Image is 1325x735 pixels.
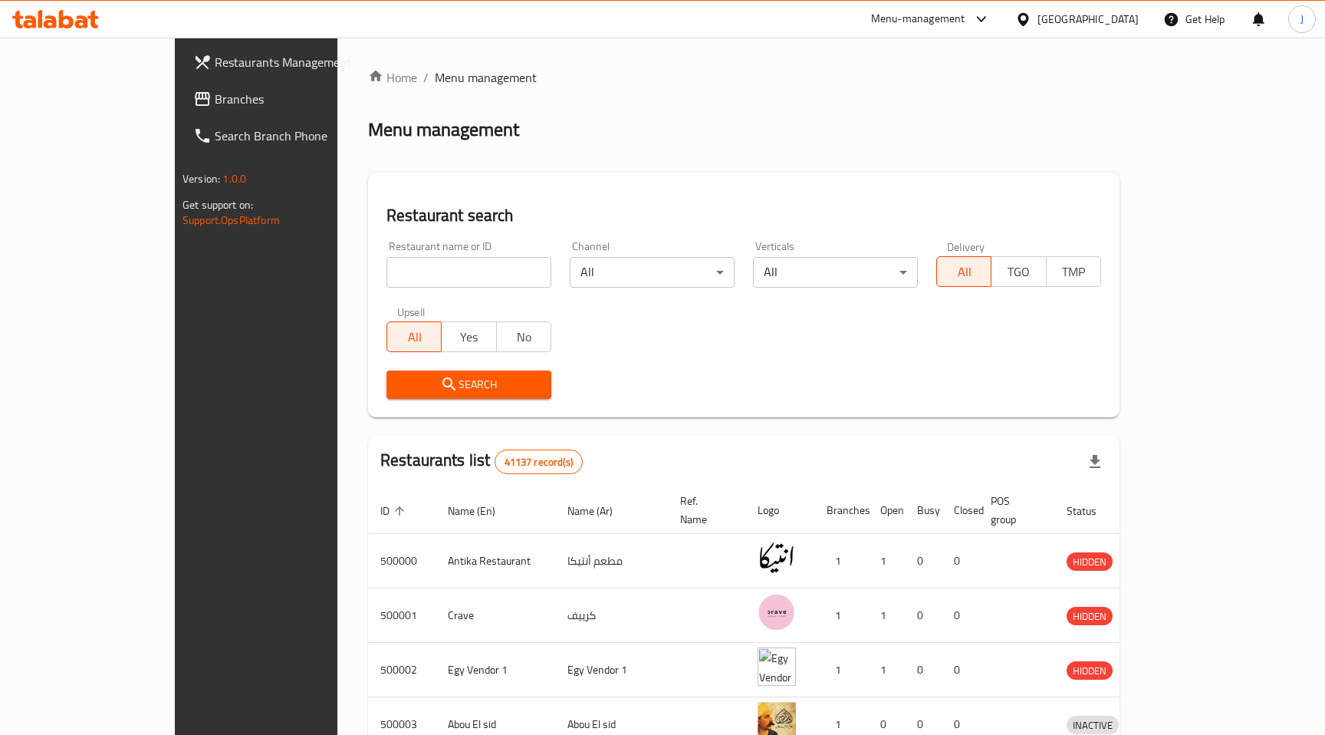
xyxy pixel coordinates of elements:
td: 0 [942,588,978,643]
span: 1.0.0 [222,169,246,189]
a: Search Branch Phone [181,117,396,154]
td: مطعم أنتيكا [555,534,668,588]
span: HIDDEN [1067,553,1113,571]
span: All [393,326,436,348]
th: Busy [905,487,942,534]
th: Closed [942,487,978,534]
th: Logo [745,487,814,534]
span: POS group [991,492,1036,529]
span: INACTIVE [1067,717,1119,734]
td: Crave [436,588,555,643]
button: No [496,321,551,352]
button: Yes [441,321,496,352]
span: Name (Ar) [567,502,633,520]
td: 500000 [368,534,436,588]
td: 1 [814,534,868,588]
button: Search [386,371,551,399]
td: كرييف [555,588,668,643]
nav: breadcrumb [368,68,1120,87]
input: Search for restaurant name or ID.. [386,257,551,288]
span: Name (En) [448,502,515,520]
td: 1 [868,588,905,643]
h2: Restaurant search [386,204,1101,227]
a: Branches [181,81,396,117]
td: 500002 [368,643,436,697]
button: All [936,256,991,287]
span: Get support on: [182,195,253,215]
h2: Restaurants list [380,449,583,474]
span: J [1300,11,1304,28]
span: 41137 record(s) [495,455,582,470]
button: TGO [991,256,1046,287]
td: 1 [814,643,868,697]
img: Egy Vendor 1 [758,648,796,686]
li: / [423,68,429,87]
div: HIDDEN [1067,607,1113,625]
td: 0 [905,643,942,697]
td: 1 [868,643,905,697]
td: 0 [905,588,942,643]
td: 1 [868,534,905,588]
span: HIDDEN [1067,608,1113,625]
td: Antika Restaurant [436,534,555,588]
span: TGO [998,261,1040,283]
span: All [943,261,985,283]
span: Restaurants Management [215,53,384,71]
div: Export file [1077,443,1113,480]
div: [GEOGRAPHIC_DATA] [1037,11,1139,28]
span: Search Branch Phone [215,127,384,145]
span: Version: [182,169,220,189]
span: Branches [215,90,384,108]
th: Open [868,487,905,534]
div: INACTIVE [1067,716,1119,734]
span: Search [399,375,539,394]
h2: Menu management [368,117,519,142]
span: Ref. Name [680,492,727,529]
div: HIDDEN [1067,661,1113,680]
div: All [753,257,918,288]
button: All [386,321,442,352]
div: All [570,257,735,288]
th: Branches [814,487,868,534]
div: Total records count [495,450,583,474]
span: ID [380,502,409,520]
td: 0 [942,534,978,588]
span: No [503,326,545,348]
span: Status [1067,502,1116,520]
span: Menu management [435,68,537,87]
a: Support.OpsPlatform [182,210,280,230]
td: 500001 [368,588,436,643]
td: 0 [942,643,978,697]
img: Crave [758,593,796,631]
span: Yes [448,326,490,348]
td: 1 [814,588,868,643]
td: Egy Vendor 1 [555,643,668,697]
label: Upsell [397,306,426,317]
span: TMP [1053,261,1095,283]
img: Antika Restaurant [758,539,796,577]
a: Restaurants Management [181,44,396,81]
td: 0 [905,534,942,588]
td: Egy Vendor 1 [436,643,555,697]
div: Menu-management [871,10,965,28]
label: Delivery [947,241,985,252]
button: TMP [1046,256,1101,287]
span: HIDDEN [1067,662,1113,680]
div: HIDDEN [1067,552,1113,571]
